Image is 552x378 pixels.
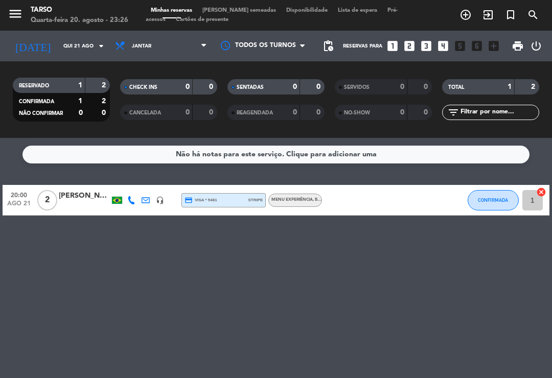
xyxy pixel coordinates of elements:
strong: 2 [531,83,537,90]
span: SERVIDOS [344,85,370,90]
strong: 1 [78,82,82,89]
strong: 0 [424,109,430,116]
span: print [512,40,524,52]
i: exit_to_app [482,9,494,21]
span: PESQUISA [522,6,544,23]
i: looks_3 [420,39,433,53]
span: CHECK INS [129,85,157,90]
i: add_circle_outline [459,9,472,21]
span: , BRL 890 [313,198,331,202]
span: NÃO CONFIRMAR [19,111,63,116]
strong: 1 [508,83,512,90]
span: stripe [248,197,263,203]
i: headset_mic [156,196,164,204]
i: power_settings_new [530,40,542,52]
div: Tarso [31,5,128,15]
strong: 0 [102,109,108,116]
strong: 0 [424,83,430,90]
span: 2 [37,190,57,210]
strong: 2 [102,98,108,105]
span: Reserva especial [499,6,522,23]
i: cancel [536,187,546,197]
span: ago 21 [6,200,32,212]
strong: 0 [186,83,190,90]
i: arrow_drop_down [95,40,107,52]
span: CANCELADA [129,110,161,115]
i: filter_list [447,106,459,119]
span: Jantar [132,43,151,49]
span: REAGENDADA [237,110,273,115]
span: [PERSON_NAME] semeadas [197,8,281,13]
strong: 0 [400,83,404,90]
i: [DATE] [8,35,58,57]
i: looks_two [403,39,416,53]
i: turned_in_not [504,9,517,21]
strong: 0 [316,109,323,116]
i: looks_6 [470,39,484,53]
span: NO-SHOW [344,110,370,115]
strong: 0 [293,83,297,90]
div: Quarta-feira 20. agosto - 23:26 [31,15,128,26]
span: Lista de espera [333,8,382,13]
span: Reservas para [343,43,382,49]
input: Filtrar por nome... [459,107,539,118]
span: SENTADAS [237,85,264,90]
span: TOTAL [448,85,464,90]
span: visa * 5481 [185,196,217,204]
span: Menu Experiência [271,198,331,202]
strong: 0 [293,109,297,116]
span: RESERVADO [19,83,49,88]
span: 20:00 [6,188,32,200]
span: Disponibilidade [281,8,333,13]
strong: 0 [186,109,190,116]
i: looks_5 [453,39,467,53]
i: looks_4 [436,39,450,53]
span: Cartões de presente [171,17,234,22]
i: search [527,9,539,21]
span: RESERVAR MESA [454,6,477,23]
span: CONFIRMADA [478,197,508,203]
i: credit_card [185,196,193,204]
strong: 0 [400,109,404,116]
div: [PERSON_NAME] [59,190,110,202]
i: looks_one [386,39,399,53]
strong: 0 [209,83,215,90]
i: menu [8,6,23,21]
strong: 1 [78,98,82,105]
span: Minhas reservas [146,8,197,13]
span: pending_actions [322,40,334,52]
div: LOG OUT [528,31,544,61]
div: Não há notas para este serviço. Clique para adicionar uma [176,149,377,160]
span: WALK IN [477,6,499,23]
i: add_box [487,39,500,53]
strong: 0 [316,83,323,90]
strong: 2 [102,82,108,89]
button: CONFIRMADA [468,190,519,210]
strong: 0 [79,109,83,116]
strong: 0 [209,109,215,116]
span: CONFIRMADA [19,99,54,104]
button: menu [8,6,23,25]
